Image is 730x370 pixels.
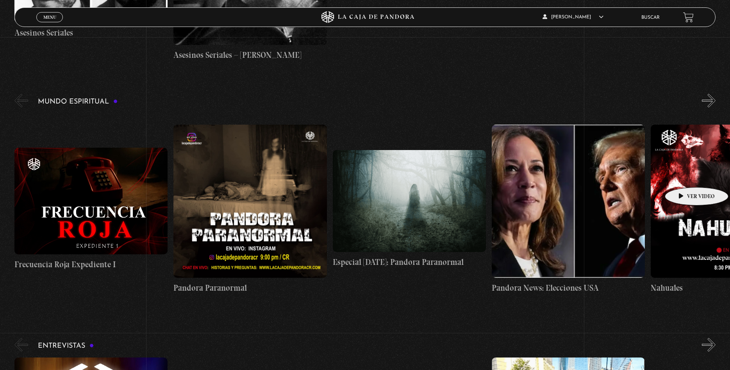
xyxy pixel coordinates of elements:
[702,94,716,107] button: Next
[14,27,168,39] h4: Asesinos Seriales
[14,94,28,107] button: Previous
[43,15,56,20] span: Menu
[641,15,660,20] a: Buscar
[38,342,94,350] h3: Entrevistas
[38,98,118,105] h3: Mundo Espiritual
[14,113,168,305] a: Frecuencia Roja Expediente I
[492,113,645,305] a: Pandora News: Elecciones USA
[543,15,603,20] span: [PERSON_NAME]
[173,282,327,294] h4: Pandora Paranormal
[333,113,486,305] a: Especial [DATE]: Pandora Paranormal
[41,21,59,27] span: Cerrar
[333,256,486,268] h4: Especial [DATE]: Pandora Paranormal
[173,49,327,61] h4: Asesinos Seriales – [PERSON_NAME]
[14,338,28,352] button: Previous
[702,338,716,352] button: Next
[683,12,694,22] a: View your shopping cart
[492,282,645,294] h4: Pandora News: Elecciones USA
[173,113,327,305] a: Pandora Paranormal
[14,258,168,271] h4: Frecuencia Roja Expediente I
